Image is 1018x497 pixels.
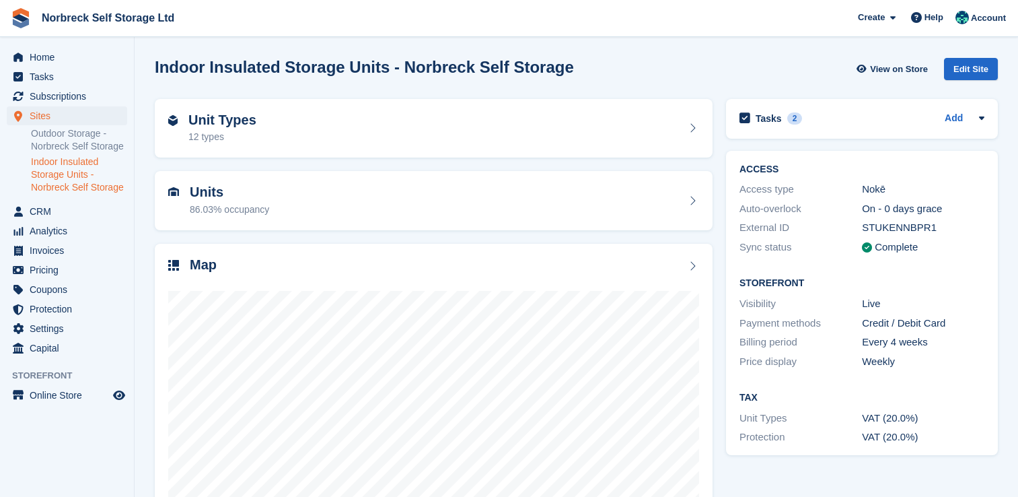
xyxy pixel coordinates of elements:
[188,112,256,128] h2: Unit Types
[739,430,862,445] div: Protection
[739,335,862,350] div: Billing period
[168,115,178,126] img: unit-type-icn-2b2737a686de81e16bb02015468b77c625bbabd49415b5ef34ead5e3b44a266d.svg
[971,11,1006,25] span: Account
[924,11,943,24] span: Help
[7,261,127,279] a: menu
[855,58,933,80] a: View on Store
[862,296,984,312] div: Live
[7,241,127,260] a: menu
[155,171,713,230] a: Units 86.03% occupancy
[944,58,998,86] a: Edit Site
[862,411,984,426] div: VAT (20.0%)
[7,67,127,86] a: menu
[30,222,110,240] span: Analytics
[955,11,969,24] img: Sally King
[739,220,862,236] div: External ID
[7,386,127,405] a: menu
[862,335,984,350] div: Every 4 weeks
[12,369,134,383] span: Storefront
[30,48,110,67] span: Home
[7,300,127,319] a: menu
[155,99,713,158] a: Unit Types 12 types
[30,339,110,358] span: Capital
[858,11,885,24] span: Create
[111,387,127,403] a: Preview store
[168,187,179,197] img: unit-icn-7be61d7bf1b0ce9d3e12c5938cc71ed9869f7b940bace4675aadf7bd6d80202e.svg
[155,58,574,76] h2: Indoor Insulated Storage Units - Norbreck Self Storage
[862,316,984,331] div: Credit / Debit Card
[739,278,984,289] h2: Storefront
[739,393,984,403] h2: Tax
[30,319,110,338] span: Settings
[739,354,862,370] div: Price display
[787,112,803,125] div: 2
[188,130,256,144] div: 12 types
[30,261,110,279] span: Pricing
[190,203,269,217] div: 86.03% occupancy
[11,8,31,28] img: stora-icon-8386f47178a22dfd0bd8f6a31ec36ba5ce8667c1dd55bd0f319d3a0aa187defe.svg
[36,7,180,29] a: Norbreck Self Storage Ltd
[739,164,984,175] h2: ACCESS
[944,58,998,80] div: Edit Site
[739,240,862,255] div: Sync status
[30,106,110,125] span: Sites
[862,201,984,217] div: On - 0 days grace
[862,354,984,370] div: Weekly
[7,87,127,106] a: menu
[739,296,862,312] div: Visibility
[862,182,984,197] div: Nokē
[31,156,127,194] a: Indoor Insulated Storage Units - Norbreck Self Storage
[7,48,127,67] a: menu
[30,300,110,319] span: Protection
[190,257,217,273] h2: Map
[30,202,110,221] span: CRM
[7,106,127,125] a: menu
[862,220,984,236] div: STUKENNBPR1
[30,386,110,405] span: Online Store
[30,241,110,260] span: Invoices
[7,202,127,221] a: menu
[7,319,127,338] a: menu
[945,111,963,127] a: Add
[739,201,862,217] div: Auto-overlock
[739,182,862,197] div: Access type
[168,260,179,271] img: map-icn-33ee37083ee616e46c38cad1a60f524a97daa1e2b2c8c0bc3eb3415660979fc1.svg
[739,316,862,331] div: Payment methods
[190,185,269,200] h2: Units
[756,112,782,125] h2: Tasks
[7,222,127,240] a: menu
[739,411,862,426] div: Unit Types
[870,63,928,76] span: View on Store
[30,67,110,86] span: Tasks
[30,280,110,299] span: Coupons
[31,127,127,153] a: Outdoor Storage - Norbreck Self Storage
[862,430,984,445] div: VAT (20.0%)
[7,339,127,358] a: menu
[875,240,918,255] div: Complete
[30,87,110,106] span: Subscriptions
[7,280,127,299] a: menu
